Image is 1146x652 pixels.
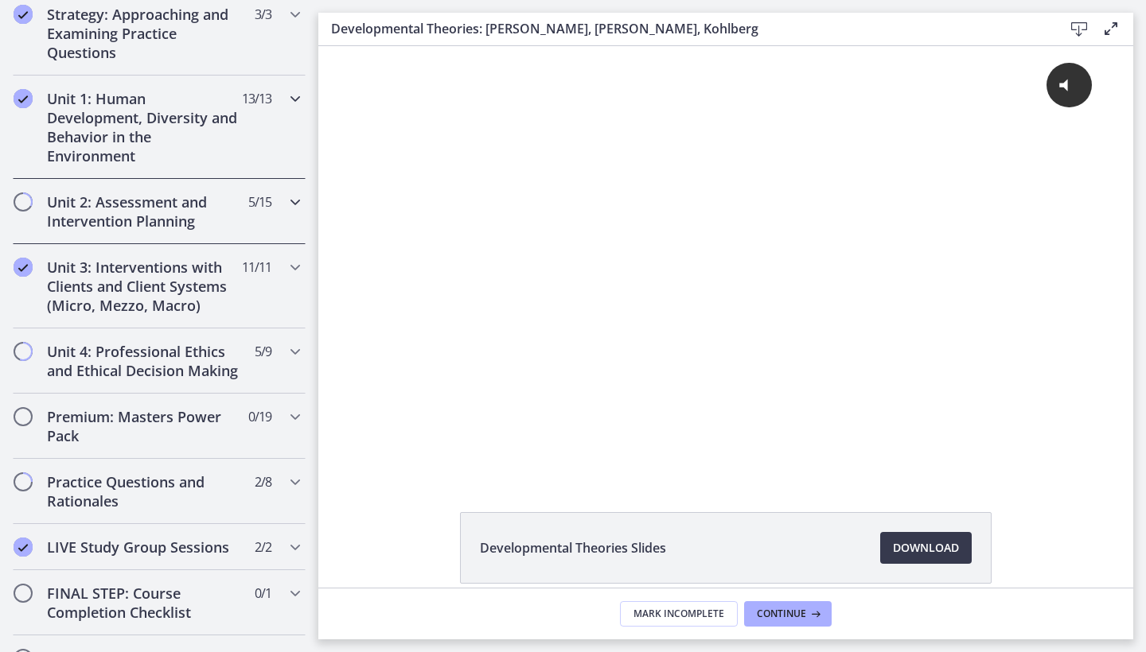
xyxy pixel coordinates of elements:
[255,584,271,603] span: 0 / 1
[255,342,271,361] span: 5 / 9
[255,538,271,557] span: 2 / 2
[47,192,241,231] h2: Unit 2: Assessment and Intervention Planning
[47,5,241,62] h2: Strategy: Approaching and Examining Practice Questions
[47,89,241,165] h2: Unit 1: Human Development, Diversity and Behavior in the Environment
[880,532,972,564] a: Download
[255,472,271,491] span: 2 / 8
[47,258,241,315] h2: Unit 3: Interventions with Clients and Client Systems (Micro, Mezzo, Macro)
[242,258,271,277] span: 11 / 11
[757,607,806,620] span: Continue
[14,89,33,108] i: Completed
[633,607,724,620] span: Mark Incomplete
[248,192,271,212] span: 5 / 15
[14,258,33,277] i: Completed
[893,538,959,557] span: Download
[318,46,1133,475] iframe: Video Lesson
[47,538,241,557] h2: LIVE Study Group Sessions
[620,601,738,627] button: Mark Incomplete
[248,407,271,426] span: 0 / 19
[255,5,271,24] span: 3 / 3
[331,19,1038,38] h3: Developmental Theories: [PERSON_NAME], [PERSON_NAME], Kohlberg
[744,601,832,627] button: Continue
[47,342,241,380] h2: Unit 4: Professional Ethics and Ethical Decision Making
[14,5,33,24] i: Completed
[47,407,241,445] h2: Premium: Masters Power Pack
[47,584,241,622] h2: FINAL STEP: Course Completion Checklist
[14,538,33,557] i: Completed
[480,538,666,557] span: Developmental Theories Slides
[242,89,271,108] span: 13 / 13
[47,472,241,510] h2: Practice Questions and Rationales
